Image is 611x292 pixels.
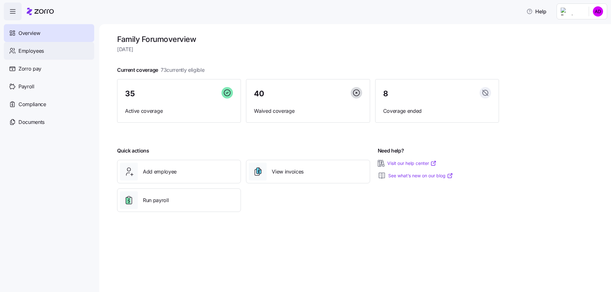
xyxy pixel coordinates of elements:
img: 0dc50cdb7dc607bd9d5b4732d0ba19db [593,6,603,17]
span: Employees [18,47,44,55]
a: Compliance [4,95,94,113]
span: Zorro pay [18,65,41,73]
span: Waived coverage [254,107,362,115]
span: View invoices [272,168,304,176]
span: Active coverage [125,107,233,115]
img: Employer logo [561,8,584,15]
button: Help [521,5,551,18]
span: Run payroll [143,196,169,204]
span: Documents [18,118,45,126]
span: Add employee [143,168,177,176]
span: Help [526,8,546,15]
span: 8 [383,90,388,98]
a: Documents [4,113,94,131]
a: See what’s new on our blog [388,173,453,179]
span: 73 currently eligible [161,66,205,74]
span: [DATE] [117,45,499,53]
span: Need help? [378,147,404,155]
a: Employees [4,42,94,60]
h1: Family Forum overview [117,34,499,44]
span: 40 [254,90,264,98]
span: Overview [18,29,40,37]
span: Quick actions [117,147,149,155]
span: Payroll [18,83,34,91]
a: Visit our help center [387,160,437,166]
span: Coverage ended [383,107,491,115]
span: 35 [125,90,135,98]
a: Zorro pay [4,60,94,78]
a: Overview [4,24,94,42]
span: Compliance [18,100,46,108]
a: Payroll [4,78,94,95]
span: Current coverage [117,66,205,74]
